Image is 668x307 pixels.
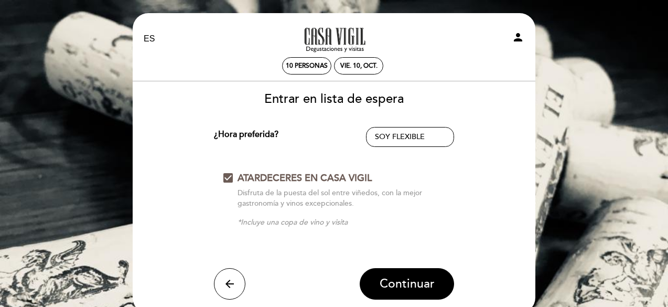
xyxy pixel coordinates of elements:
p: Disfruta de la puesta del sol entre viñedos, con la mejor gastronomía y vinos excepcionales. [238,188,447,209]
span: check_box [222,172,234,184]
button: Continuar [360,268,454,300]
i: arrow_back [223,278,236,290]
div: ¿Hora preferida? [214,127,367,147]
div: vie. 10, oct. [340,62,378,70]
button: arrow_back [214,268,245,300]
em: *Incluye una copa de vino y visita [238,218,348,227]
i: person [512,31,524,44]
button: person [512,31,524,47]
span: Continuar [380,277,435,291]
span: SOY FLEXIBLE [375,132,425,141]
button: SOY FLEXIBLE [366,127,454,147]
a: A la tarde en Casa Vigil [268,25,400,54]
h3: Entrar en lista de espera [140,92,528,106]
ol: - Seleccionar - [366,127,454,147]
span: 10 personas [286,62,328,70]
div: ATARDECERES EN CASA VIGIL [238,172,447,185]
